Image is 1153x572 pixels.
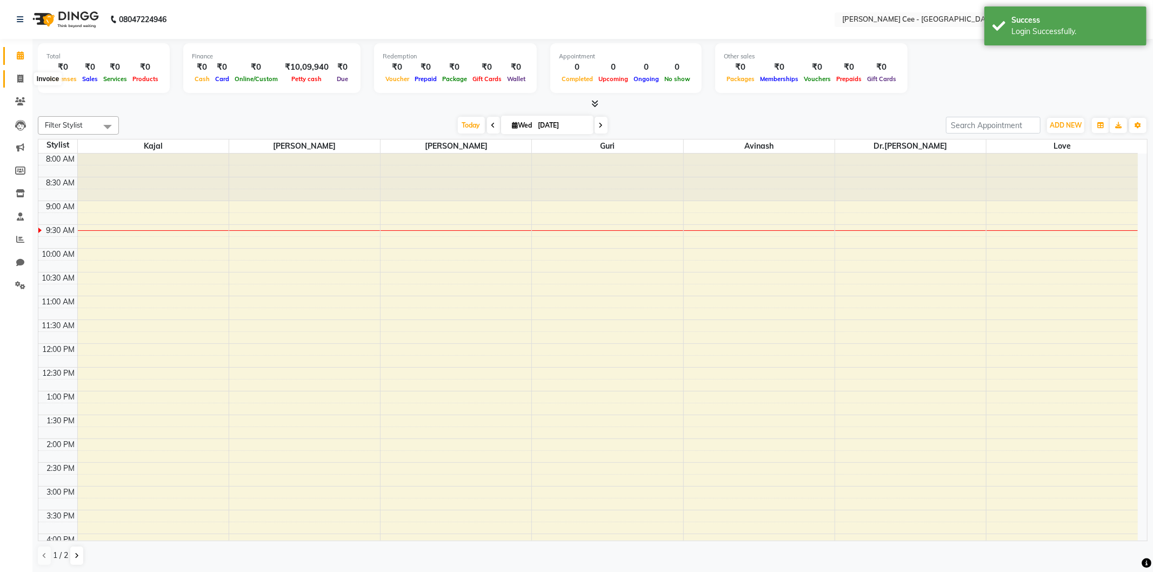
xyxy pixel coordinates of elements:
div: Invoice [34,72,62,85]
span: Prepaid [412,75,439,83]
div: ₹0 [470,61,504,74]
span: Love [987,139,1138,153]
div: ₹0 [834,61,864,74]
span: Guri [532,139,683,153]
div: Redemption [383,52,528,61]
span: Wed [510,121,535,129]
div: 0 [559,61,596,74]
div: 11:30 AM [40,320,77,331]
span: Products [130,75,161,83]
span: 1 / 2 [53,550,68,561]
div: ₹0 [864,61,899,74]
div: 8:00 AM [44,154,77,165]
span: Filter Stylist [45,121,83,129]
div: 2:30 PM [45,463,77,474]
div: 3:00 PM [45,487,77,498]
span: Online/Custom [232,75,281,83]
div: 1:00 PM [45,391,77,403]
span: [PERSON_NAME] [229,139,380,153]
img: logo [28,4,102,35]
div: 3:30 PM [45,510,77,522]
span: No show [662,75,693,83]
div: ₹0 [801,61,834,74]
span: Memberships [757,75,801,83]
div: 10:30 AM [40,272,77,284]
div: ₹10,09,940 [281,61,333,74]
div: 12:30 PM [41,368,77,379]
div: ₹0 [383,61,412,74]
span: Prepaids [834,75,864,83]
div: Total [46,52,161,61]
div: 9:30 AM [44,225,77,236]
span: Gift Cards [470,75,504,83]
span: Packages [724,75,757,83]
div: ₹0 [79,61,101,74]
span: Ongoing [631,75,662,83]
div: 0 [596,61,631,74]
div: ₹0 [101,61,130,74]
div: ₹0 [439,61,470,74]
span: Due [334,75,351,83]
span: Package [439,75,470,83]
input: Search Appointment [946,117,1041,134]
div: ₹0 [46,61,79,74]
span: Wallet [504,75,528,83]
div: ₹0 [232,61,281,74]
div: ₹0 [212,61,232,74]
div: Other sales [724,52,899,61]
span: Petty cash [289,75,325,83]
span: [PERSON_NAME] [381,139,531,153]
span: Upcoming [596,75,631,83]
div: Success [1011,15,1138,26]
span: Kajal [78,139,229,153]
div: ₹0 [412,61,439,74]
div: ₹0 [333,61,352,74]
div: ₹0 [504,61,528,74]
div: ₹0 [724,61,757,74]
div: Finance [192,52,352,61]
div: ₹0 [130,61,161,74]
button: ADD NEW [1047,118,1084,133]
div: 0 [662,61,693,74]
div: Appointment [559,52,693,61]
span: Gift Cards [864,75,899,83]
div: ₹0 [192,61,212,74]
div: 1:30 PM [45,415,77,427]
span: Avinash [684,139,835,153]
div: Stylist [38,139,77,151]
span: Dr.[PERSON_NAME] [835,139,986,153]
div: 4:00 PM [45,534,77,546]
span: ADD NEW [1050,121,1082,129]
span: Vouchers [801,75,834,83]
span: Services [101,75,130,83]
span: Sales [79,75,101,83]
div: 9:00 AM [44,201,77,212]
span: Today [458,117,485,134]
div: Login Successfully. [1011,26,1138,37]
span: Completed [559,75,596,83]
div: 0 [631,61,662,74]
div: 12:00 PM [41,344,77,355]
span: Card [212,75,232,83]
div: 10:00 AM [40,249,77,260]
div: 8:30 AM [44,177,77,189]
div: ₹0 [757,61,801,74]
div: 2:00 PM [45,439,77,450]
span: Cash [192,75,212,83]
b: 08047224946 [119,4,166,35]
span: Voucher [383,75,412,83]
input: 2025-09-03 [535,117,589,134]
div: 11:00 AM [40,296,77,308]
